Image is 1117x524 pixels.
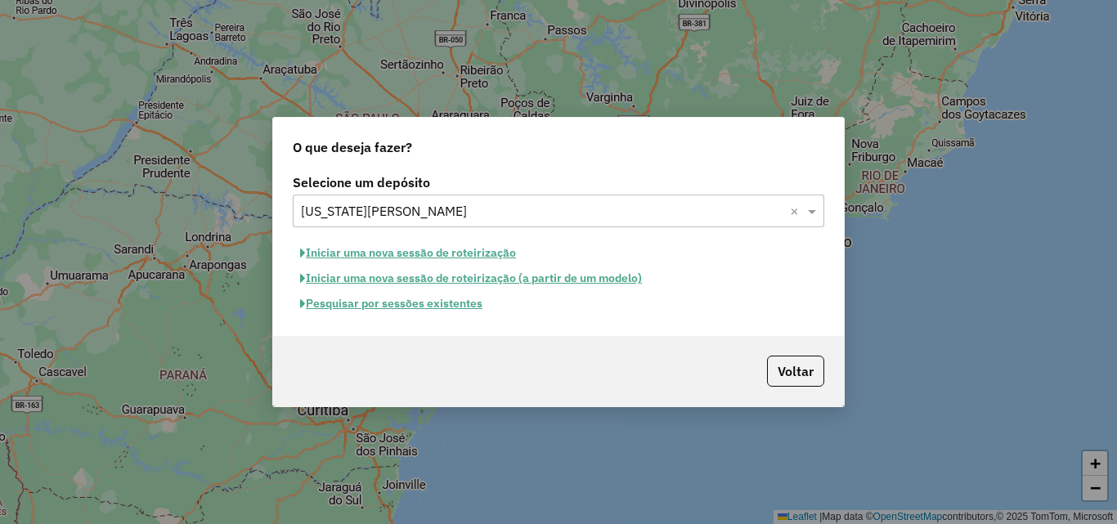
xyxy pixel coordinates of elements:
[293,291,490,316] button: Pesquisar por sessões existentes
[767,356,824,387] button: Voltar
[293,266,649,291] button: Iniciar uma nova sessão de roteirização (a partir de um modelo)
[293,137,412,157] span: O que deseja fazer?
[790,201,804,221] span: Clear all
[293,172,824,192] label: Selecione um depósito
[293,240,523,266] button: Iniciar uma nova sessão de roteirização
